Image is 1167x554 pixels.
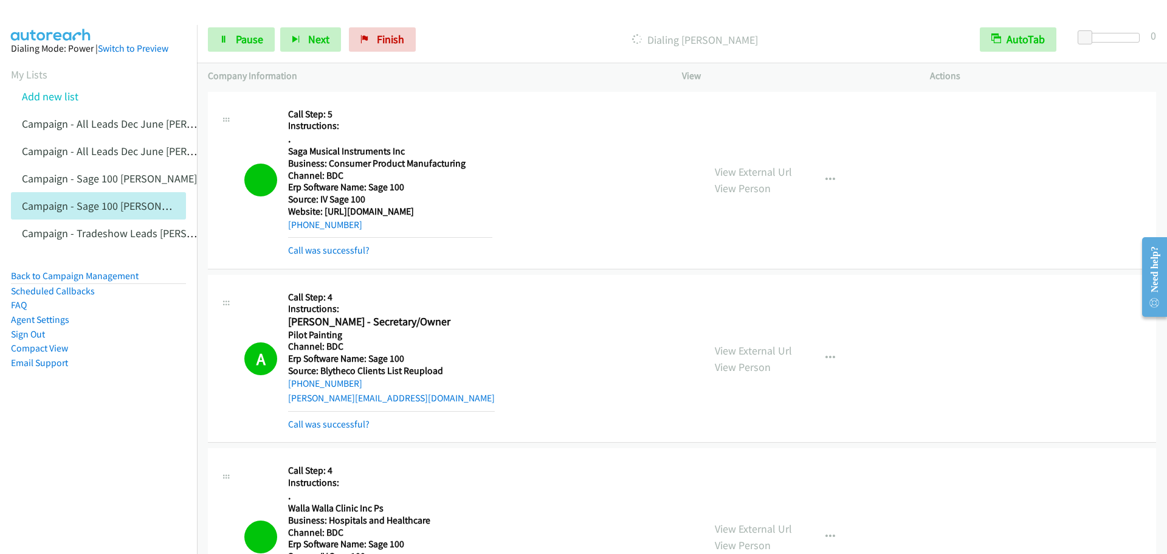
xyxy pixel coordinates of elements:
span: Pause [236,32,263,46]
div: Dialing Mode: Power | [11,41,186,56]
h2: . [288,489,492,503]
div: 0 [1151,27,1156,44]
a: View Person [715,181,771,195]
p: View [682,69,908,83]
a: Switch to Preview [98,43,168,54]
a: Finish [349,27,416,52]
button: AutoTab [980,27,1056,52]
h1: A [244,342,277,375]
h5: Erp Software Name: Sage 100 [288,353,495,365]
h5: Source: Blytheco Clients List Reupload [288,365,495,377]
a: Call was successful? [288,244,370,256]
h5: Walla Walla Clinic Inc Ps [288,502,492,514]
h5: Saga Musical Instruments Inc [288,145,492,158]
a: Call was successful? [288,418,370,430]
p: Dialing [PERSON_NAME] [432,32,958,48]
span: Finish [377,32,404,46]
h5: Call Step: 5 [288,108,492,120]
a: FAQ [11,299,27,311]
a: [PHONE_NUMBER] [288,219,362,230]
h5: Pilot Painting [288,329,495,341]
p: Actions [930,69,1156,83]
a: Agent Settings [11,314,69,325]
a: [PERSON_NAME][EMAIL_ADDRESS][DOMAIN_NAME] [288,392,495,404]
a: Scheduled Callbacks [11,285,95,297]
div: Delay between calls (in seconds) [1084,33,1140,43]
a: Campaign - Tradeshow Leads [PERSON_NAME] Cloned [22,226,272,240]
a: View External Url [715,522,792,536]
a: Campaign - All Leads Dec June [PERSON_NAME] Cloned [22,144,278,158]
a: Add new list [22,89,78,103]
iframe: Resource Center [1132,229,1167,325]
p: Company Information [208,69,660,83]
h5: Channel: BDC [288,170,492,182]
a: Campaign - All Leads Dec June [PERSON_NAME] [22,117,243,131]
a: Back to Campaign Management [11,270,139,282]
h5: Erp Software Name: Sage 100 [288,538,492,550]
h5: Business: Hospitals and Healthcare [288,514,492,527]
a: View Person [715,360,771,374]
h2: [PERSON_NAME] - Secretary/Owner [288,315,492,329]
a: Compact View [11,342,68,354]
h5: Call Step: 4 [288,465,492,477]
a: View Person [715,538,771,552]
a: View External Url [715,344,792,358]
a: View External Url [715,165,792,179]
a: Campaign - Sage 100 [PERSON_NAME] Cloned [22,199,232,213]
a: Pause [208,27,275,52]
h5: Instructions: [288,477,492,489]
a: [PHONE_NUMBER] [288,378,362,389]
a: Campaign - Sage 100 [PERSON_NAME] [22,171,197,185]
h5: Business: Consumer Product Manufacturing [288,158,492,170]
h5: Channel: BDC [288,341,495,353]
h5: Instructions: [288,303,495,315]
h5: Website: [URL][DOMAIN_NAME] [288,206,492,218]
h2: . [288,132,492,146]
h5: Source: IV Sage 100 [288,193,492,206]
button: Next [280,27,341,52]
a: Sign Out [11,328,45,340]
a: My Lists [11,68,47,81]
a: Email Support [11,357,68,369]
span: Next [308,32,329,46]
h5: Instructions: [288,120,492,132]
h5: Channel: BDC [288,527,492,539]
h5: Erp Software Name: Sage 100 [288,181,492,193]
h5: Call Step: 4 [288,291,495,303]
